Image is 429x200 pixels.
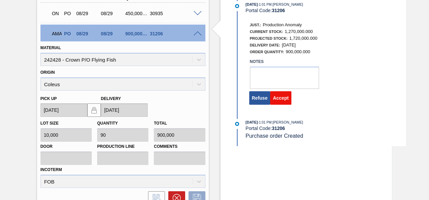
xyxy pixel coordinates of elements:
[50,6,62,21] div: Negotiating Order
[99,11,125,16] div: 08/29/2025
[40,167,62,172] label: Incoterm
[250,23,261,27] span: Just.:
[124,11,150,16] div: 450,000.000
[90,106,98,114] img: locked
[40,142,92,152] label: Door
[246,126,406,131] div: Portal Code:
[246,133,303,139] span: Purchase order Created
[249,91,270,105] button: Refuse
[40,103,87,117] input: mm/dd/yyyy
[87,103,101,117] button: locked
[154,142,205,152] label: Comments
[271,120,303,124] span: : [PERSON_NAME]
[40,121,59,126] label: Lot size
[286,49,310,54] span: 900,000.000
[148,11,174,16] div: 30935
[246,2,258,6] span: [DATE]
[250,50,284,54] span: Order Quantity:
[40,96,57,101] label: Pick up
[75,11,101,16] div: 08/29/2025
[258,121,272,124] span: - 1:01 PM
[235,4,239,8] img: atual
[40,70,55,75] label: Origin
[97,121,118,126] label: Quantity
[62,11,74,16] div: Purchase order
[246,120,258,124] span: [DATE]
[124,31,150,36] div: 900,000.000
[272,126,285,131] strong: 31206
[246,8,406,13] div: Portal Code:
[101,103,148,117] input: mm/dd/yyyy
[101,96,121,101] label: Delivery
[52,31,60,36] p: AMA
[270,91,291,105] button: Accept
[148,31,174,36] div: 31206
[52,11,60,16] p: ON
[271,2,303,6] span: : [PERSON_NAME]
[285,29,313,34] span: 1,270,000.000
[263,22,302,27] span: Production Anomaly
[50,26,62,41] div: Awaiting Manager Approval
[99,31,125,36] div: 08/29/2025
[289,36,317,41] span: 1,720,000.000
[40,45,61,50] label: Material
[97,142,148,152] label: Production Line
[62,31,74,36] div: Purchase order
[258,3,272,6] span: - 1:01 PM
[235,122,239,126] img: atual
[250,43,280,47] span: Delivery Date:
[250,36,288,40] span: Projected Stock:
[282,42,296,47] span: [DATE]
[250,30,283,34] span: Current Stock:
[154,121,167,126] label: Total
[272,8,285,13] strong: 31206
[250,57,319,67] label: Notes
[75,31,101,36] div: 08/29/2025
